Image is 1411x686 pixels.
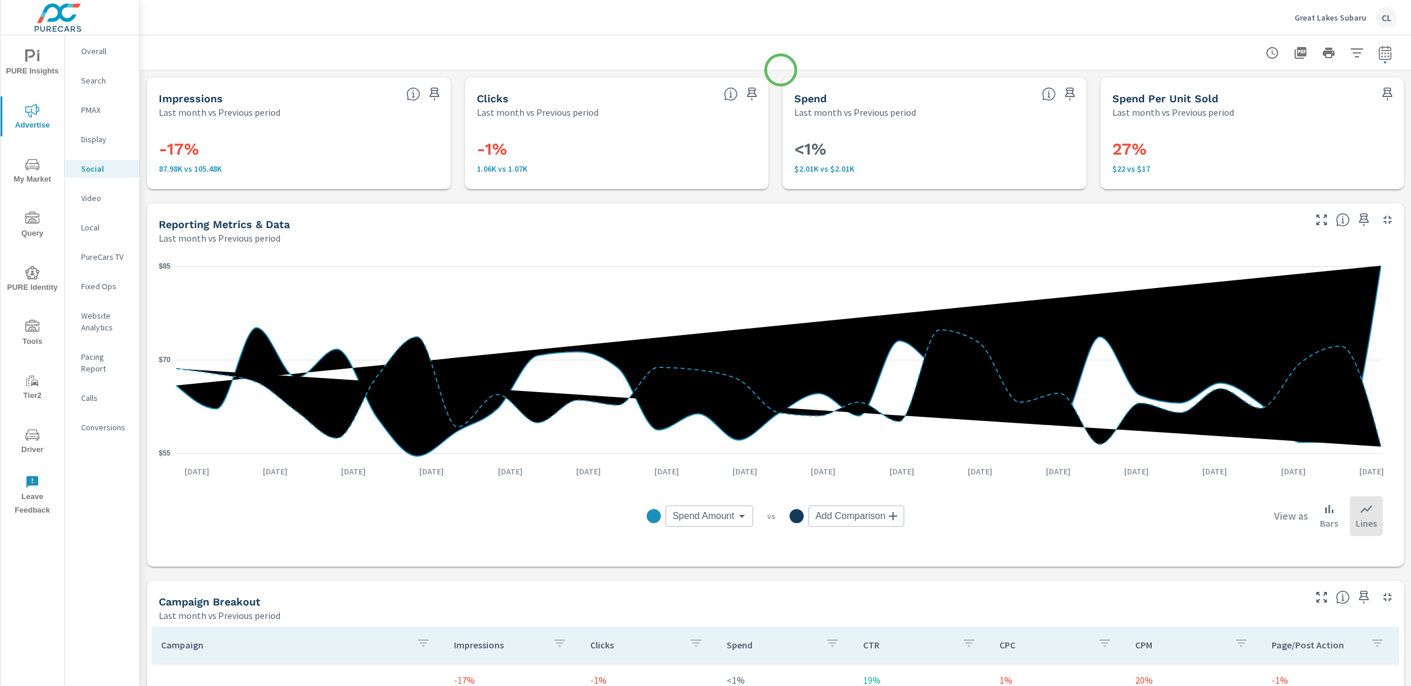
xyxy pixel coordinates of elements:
div: Conversions [65,419,139,436]
p: Last month vs Previous period [477,105,598,119]
div: Local [65,219,139,236]
p: Clicks [590,639,680,651]
p: [DATE] [255,466,296,477]
span: The number of times an ad was shown on your behalf. [406,87,420,101]
p: [DATE] [1038,466,1079,477]
p: [DATE] [176,466,218,477]
text: $70 [159,356,170,364]
button: Minimize Widget [1378,588,1397,607]
p: 87,979 vs 105,475 [159,164,439,173]
p: [DATE] [646,466,687,477]
span: Query [4,212,61,240]
p: 1,061 vs 1,072 [477,164,757,173]
p: [DATE] [724,466,765,477]
button: Select Date Range [1373,41,1397,65]
h5: Reporting Metrics & Data [159,218,290,230]
span: Leave Feedback [4,475,61,517]
p: [DATE] [881,466,922,477]
span: My Market [4,158,61,186]
p: Social [81,163,130,175]
h5: Campaign Breakout [159,595,260,608]
p: [DATE] [333,466,374,477]
p: Last month vs Previous period [1112,105,1234,119]
h5: Spend Per Unit Sold [1112,92,1218,105]
p: Calls [81,392,130,404]
h3: <1% [794,139,1075,159]
button: Make Fullscreen [1312,210,1331,229]
p: [DATE] [1273,466,1314,477]
p: PureCars TV [81,251,130,263]
h5: Spend [794,92,827,105]
p: Video [81,192,130,204]
p: Fixed Ops [81,280,130,292]
button: Print Report [1317,41,1340,65]
span: Save this to your personalized report [1355,588,1373,607]
div: Add Comparison [808,506,904,527]
div: Video [65,189,139,207]
div: Fixed Ops [65,277,139,295]
p: [DATE] [1116,466,1157,477]
p: CTR [863,639,952,651]
div: Display [65,130,139,148]
span: Spend Amount [673,510,734,522]
h5: Clicks [477,92,509,105]
span: Save this to your personalized report [425,85,444,103]
span: Save this to your personalized report [1061,85,1079,103]
h3: 27% [1112,139,1393,159]
p: CPM [1135,639,1225,651]
div: CL [1376,7,1397,28]
div: Website Analytics [65,307,139,336]
p: $2,010 vs $2,005 [794,164,1075,173]
p: Last month vs Previous period [159,231,280,245]
p: Pacing Report [81,351,130,374]
h6: View as [1274,510,1308,522]
div: PureCars TV [65,248,139,266]
p: Last month vs Previous period [159,608,280,623]
button: Apply Filters [1345,41,1369,65]
p: Page/Post Action [1272,639,1361,651]
span: Advertise [4,103,61,132]
button: "Export Report to PDF" [1289,41,1312,65]
span: Save this to your personalized report [1355,210,1373,229]
p: $22 vs $17 [1112,164,1393,173]
button: Make Fullscreen [1312,588,1331,607]
p: Spend [727,639,816,651]
p: Conversions [81,421,130,433]
span: Add Comparison [815,510,885,522]
span: The amount of money spent on advertising during the period. [1042,87,1056,101]
p: PMAX [81,104,130,116]
span: Understand Social data over time and see how metrics compare to each other. [1336,213,1350,227]
p: Overall [81,45,130,57]
span: This is a summary of Social performance results by campaign. Each column can be sorted. [1336,590,1350,604]
text: $55 [159,449,170,457]
p: Last month vs Previous period [159,105,280,119]
p: [DATE] [568,466,609,477]
span: Driver [4,428,61,457]
p: Impressions [454,639,543,651]
div: Search [65,72,139,89]
div: Calls [65,389,139,407]
span: Save this to your personalized report [1378,85,1397,103]
p: CPC [999,639,1089,651]
span: Save this to your personalized report [743,85,761,103]
p: [DATE] [1194,466,1235,477]
span: Tier2 [4,374,61,403]
p: Great Lakes Subaru [1295,12,1366,23]
text: $85 [159,262,170,270]
h3: -1% [477,139,757,159]
p: Bars [1320,516,1338,530]
button: Minimize Widget [1378,210,1397,229]
p: Website Analytics [81,310,130,333]
p: Last month vs Previous period [794,105,916,119]
p: vs [753,511,790,521]
div: Overall [65,42,139,60]
p: [DATE] [411,466,452,477]
p: [DATE] [1351,466,1392,477]
div: Pacing Report [65,348,139,377]
div: PMAX [65,101,139,119]
span: PURE Insights [4,49,61,78]
span: The number of times an ad was clicked by a consumer. [724,87,738,101]
p: Campaign [161,639,407,651]
span: PURE Identity [4,266,61,295]
div: nav menu [1,35,64,522]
